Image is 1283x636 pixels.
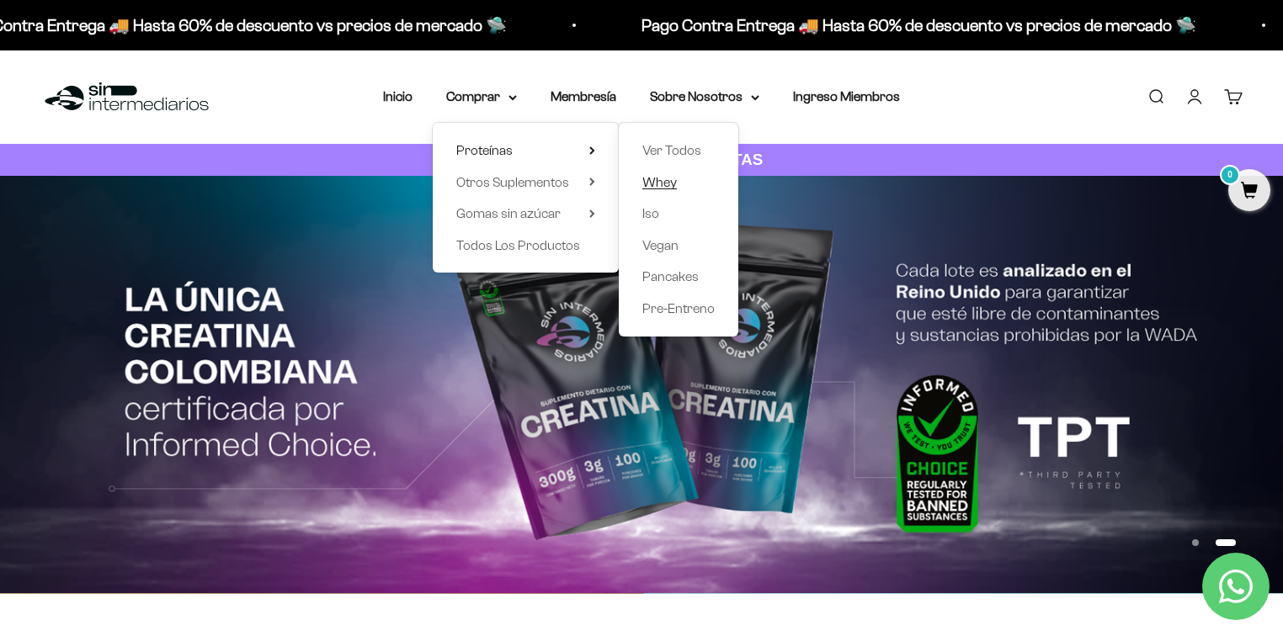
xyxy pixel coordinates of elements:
[642,235,715,257] a: Vegan
[642,203,715,225] a: Iso
[642,238,679,252] span: Vegan
[642,172,715,193] a: Whey
[650,86,759,108] summary: Sobre Nosotros
[642,140,715,162] a: Ver Todos
[456,140,595,162] summary: Proteínas
[642,175,677,189] span: Whey
[642,206,659,220] span: Iso
[446,86,517,108] summary: Comprar
[456,235,595,257] a: Todos Los Productos
[1220,165,1240,185] mark: 0
[642,269,699,284] span: Pancakes
[642,298,715,320] a: Pre-Entreno
[793,89,900,103] a: Ingreso Miembros
[641,12,1195,39] p: Pago Contra Entrega 🚚 Hasta 60% de descuento vs precios de mercado 🛸
[642,266,715,288] a: Pancakes
[383,89,413,103] a: Inicio
[642,143,701,157] span: Ver Todos
[642,301,715,315] span: Pre-Entreno
[456,172,595,193] summary: Otros Suplementos
[456,175,569,189] span: Otros Suplementos
[456,203,595,225] summary: Gomas sin azúcar
[456,238,580,252] span: Todos Los Productos
[551,89,616,103] a: Membresía
[456,143,513,157] span: Proteínas
[1228,183,1270,201] a: 0
[456,206,561,220] span: Gomas sin azúcar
